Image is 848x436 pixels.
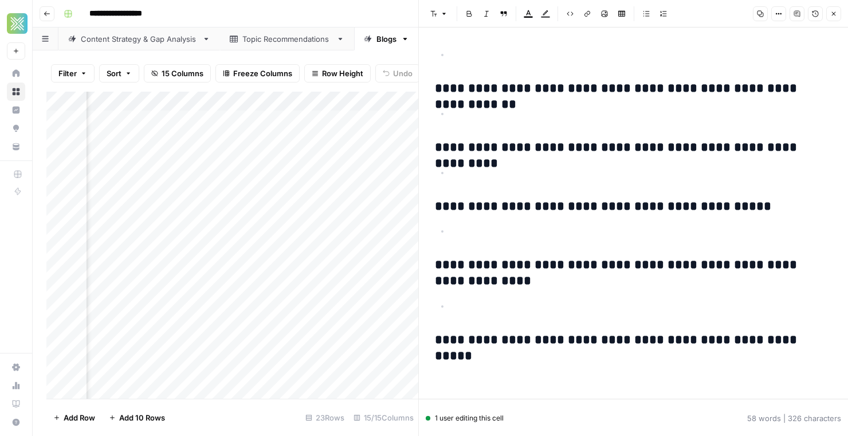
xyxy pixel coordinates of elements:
[304,64,371,83] button: Row Height
[7,101,25,119] a: Insights
[747,413,841,424] div: 58 words | 326 characters
[375,64,420,83] button: Undo
[119,412,165,423] span: Add 10 Rows
[46,408,102,427] button: Add Row
[144,64,211,83] button: 15 Columns
[220,28,354,50] a: Topic Recommendations
[349,408,418,427] div: 15/15 Columns
[7,413,25,431] button: Help + Support
[7,376,25,395] a: Usage
[7,138,25,156] a: Your Data
[58,28,220,50] a: Content Strategy & Gap Analysis
[81,33,198,45] div: Content Strategy & Gap Analysis
[64,412,95,423] span: Add Row
[301,408,349,427] div: 23 Rows
[51,64,95,83] button: Filter
[99,64,139,83] button: Sort
[426,413,504,423] div: 1 user editing this cell
[242,33,332,45] div: Topic Recommendations
[7,9,25,38] button: Workspace: Xponent21
[233,68,292,79] span: Freeze Columns
[7,395,25,413] a: Learning Hub
[376,33,396,45] div: Blogs
[7,358,25,376] a: Settings
[7,64,25,83] a: Home
[162,68,203,79] span: 15 Columns
[7,119,25,138] a: Opportunities
[393,68,413,79] span: Undo
[102,408,172,427] button: Add 10 Rows
[7,83,25,101] a: Browse
[58,68,77,79] span: Filter
[354,28,419,50] a: Blogs
[7,13,28,34] img: Xponent21 Logo
[322,68,363,79] span: Row Height
[215,64,300,83] button: Freeze Columns
[107,68,121,79] span: Sort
